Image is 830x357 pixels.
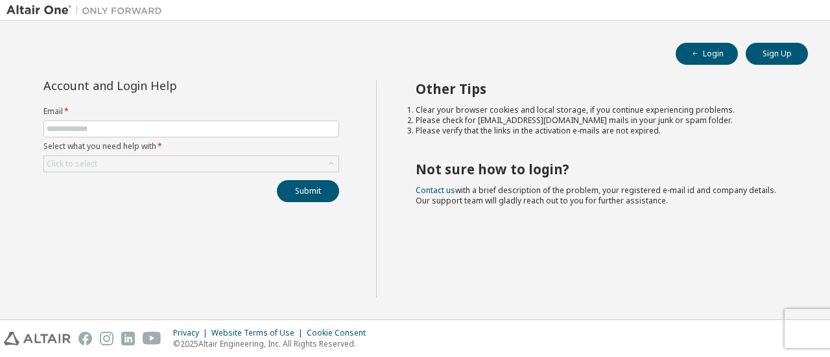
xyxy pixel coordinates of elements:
[676,43,738,65] button: Login
[746,43,808,65] button: Sign Up
[416,115,785,126] li: Please check for [EMAIL_ADDRESS][DOMAIN_NAME] mails in your junk or spam folder.
[416,105,785,115] li: Clear your browser cookies and local storage, if you continue experiencing problems.
[43,80,280,91] div: Account and Login Help
[416,185,455,196] a: Contact us
[307,328,373,338] div: Cookie Consent
[44,156,338,172] div: Click to select
[416,161,785,178] h2: Not sure how to login?
[100,332,113,345] img: instagram.svg
[416,126,785,136] li: Please verify that the links in the activation e-mails are not expired.
[277,180,339,202] button: Submit
[416,185,776,206] span: with a brief description of the problem, your registered e-mail id and company details. Our suppo...
[47,159,97,169] div: Click to select
[43,106,339,117] label: Email
[78,332,92,345] img: facebook.svg
[4,332,71,345] img: altair_logo.svg
[121,332,135,345] img: linkedin.svg
[211,328,307,338] div: Website Terms of Use
[416,80,785,97] h2: Other Tips
[173,338,373,349] p: © 2025 Altair Engineering, Inc. All Rights Reserved.
[143,332,161,345] img: youtube.svg
[173,328,211,338] div: Privacy
[43,141,339,152] label: Select what you need help with
[6,4,169,17] img: Altair One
